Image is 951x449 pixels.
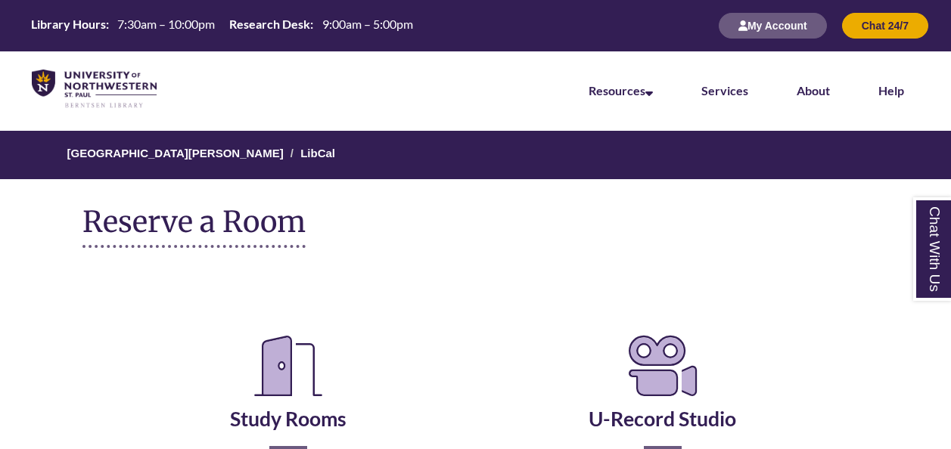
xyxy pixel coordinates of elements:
span: 9:00am – 5:00pm [322,17,413,31]
a: Chat 24/7 [842,19,928,32]
th: Research Desk: [223,16,315,33]
th: Library Hours: [25,16,111,33]
a: Resources [589,83,653,98]
a: LibCal [300,147,335,159]
span: 7:30am – 10:00pm [117,17,215,31]
a: U-Record Studio [589,369,736,431]
a: My Account [719,19,827,32]
a: Study Rooms [230,369,347,431]
a: About [797,83,830,98]
a: [GEOGRAPHIC_DATA][PERSON_NAME] [67,147,284,159]
button: Chat 24/7 [842,13,928,39]
button: My Account [719,13,827,39]
a: Hours Today [25,16,418,36]
a: Help [878,83,904,98]
a: Services [701,83,748,98]
img: UNWSP Library Logo [32,70,157,109]
table: Hours Today [25,16,418,34]
nav: Breadcrumb [82,131,868,179]
h1: Reserve a Room [82,206,306,248]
